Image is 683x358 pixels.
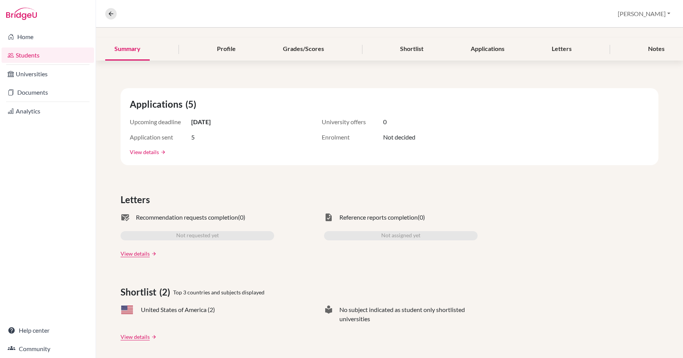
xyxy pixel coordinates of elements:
[130,133,191,142] span: Application sent
[191,133,195,142] span: 5
[383,117,387,126] span: 0
[2,103,94,119] a: Analytics
[130,148,159,156] a: View details
[324,305,333,324] span: local_library
[208,38,245,61] div: Profile
[121,213,130,222] span: mark_email_read
[136,213,238,222] span: Recommendation requests completion
[2,66,94,82] a: Universities
[2,29,94,44] a: Home
[339,305,478,324] span: No subject indicated as student only shortlisted universities
[639,38,674,61] div: Notes
[274,38,333,61] div: Grades/Scores
[391,38,433,61] div: Shortlist
[2,48,94,63] a: Students
[339,213,418,222] span: Reference reports completion
[121,333,150,341] a: View details
[2,323,94,338] a: Help center
[105,38,150,61] div: Summary
[614,7,674,21] button: [PERSON_NAME]
[159,149,166,155] a: arrow_forward
[176,231,219,240] span: Not requested yet
[185,97,199,111] span: (5)
[324,213,333,222] span: task
[381,231,420,240] span: Not assigned yet
[6,8,37,20] img: Bridge-U
[173,288,265,296] span: Top 3 countries and subjects displayed
[121,193,153,207] span: Letters
[130,97,185,111] span: Applications
[121,305,134,315] span: US
[383,133,415,142] span: Not decided
[322,133,383,142] span: Enrolment
[322,117,383,126] span: University offers
[150,334,157,340] a: arrow_forward
[238,213,245,222] span: (0)
[121,250,150,258] a: View details
[461,38,514,61] div: Applications
[191,117,211,126] span: [DATE]
[159,285,173,299] span: (2)
[121,285,159,299] span: Shortlist
[2,341,94,356] a: Community
[141,305,215,314] span: United States of America (2)
[418,213,425,222] span: (0)
[542,38,581,61] div: Letters
[150,251,157,256] a: arrow_forward
[2,85,94,100] a: Documents
[130,117,191,126] span: Upcoming deadline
